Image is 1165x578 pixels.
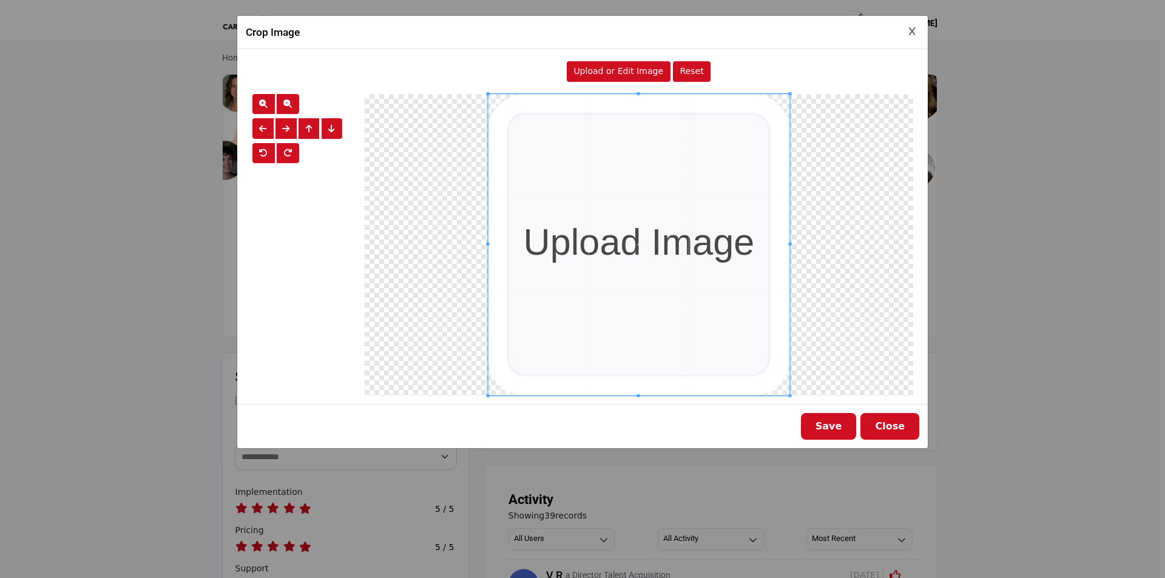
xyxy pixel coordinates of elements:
button: Close Image Upload Modal [905,25,919,39]
button: Save [801,413,857,440]
h5: Crop Image [246,24,300,40]
span: Reset [680,66,704,76]
span: Upload or Edit Image [573,66,663,76]
button: Reset [673,61,711,82]
button: Close Image Upload Modal [860,413,919,440]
